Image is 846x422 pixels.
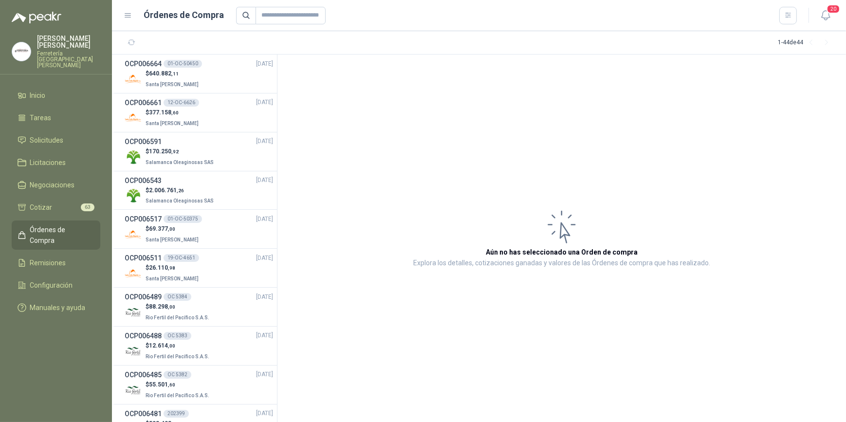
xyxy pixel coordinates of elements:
[125,330,162,341] h3: OCP006488
[12,198,100,217] a: Cotizar63
[168,265,175,271] span: ,98
[256,98,273,107] span: [DATE]
[149,342,175,349] span: 12.614
[168,343,175,349] span: ,00
[164,371,191,379] div: OC 5382
[146,69,201,78] p: $
[30,302,86,313] span: Manuales y ayuda
[37,35,100,49] p: [PERSON_NAME] [PERSON_NAME]
[125,343,142,360] img: Company Logo
[149,381,175,388] span: 55.501
[146,380,211,389] p: $
[30,112,52,123] span: Tareas
[146,147,216,156] p: $
[146,186,216,195] p: $
[149,225,175,232] span: 69.377
[146,276,199,281] span: Santa [PERSON_NAME]
[146,121,199,126] span: Santa [PERSON_NAME]
[149,70,179,77] span: 640.882
[125,71,142,88] img: Company Logo
[164,293,191,301] div: OC 5384
[164,215,202,223] div: 01-OC-50375
[30,90,46,101] span: Inicio
[256,215,273,224] span: [DATE]
[30,202,53,213] span: Cotizar
[125,265,142,282] img: Company Logo
[81,203,94,211] span: 63
[146,160,214,165] span: Salamanca Oleaginosas SAS
[30,135,64,146] span: Solicitudes
[146,237,199,242] span: Santa [PERSON_NAME]
[12,220,100,250] a: Órdenes de Compra
[177,188,184,193] span: ,26
[12,131,100,149] a: Solicitudes
[37,51,100,68] p: Ferretería [GEOGRAPHIC_DATA][PERSON_NAME]
[146,224,201,234] p: $
[125,58,162,69] h3: OCP006664
[256,59,273,69] span: [DATE]
[125,136,273,167] a: OCP006591[DATE] Company Logo$170.250,92Salamanca Oleaginosas SAS
[125,97,162,108] h3: OCP006661
[125,292,162,302] h3: OCP006489
[149,148,179,155] span: 170.250
[125,226,142,243] img: Company Logo
[256,137,273,146] span: [DATE]
[30,157,66,168] span: Licitaciones
[125,214,273,244] a: OCP00651701-OC-50375[DATE] Company Logo$69.377,00Santa [PERSON_NAME]
[817,7,834,24] button: 20
[171,71,179,76] span: ,11
[125,369,162,380] h3: OCP006485
[827,4,840,14] span: 20
[125,253,162,263] h3: OCP006511
[12,86,100,105] a: Inicio
[146,302,211,312] p: $
[125,382,142,399] img: Company Logo
[125,58,273,89] a: OCP00666401-OC-50450[DATE] Company Logo$640.882,11Santa [PERSON_NAME]
[164,99,199,107] div: 12-OC-6626
[146,82,199,87] span: Santa [PERSON_NAME]
[12,276,100,294] a: Configuración
[125,304,142,321] img: Company Logo
[413,257,710,269] p: Explora los detalles, cotizaciones ganadas y valores de las Órdenes de compra que has realizado.
[30,257,66,268] span: Remisiones
[146,108,201,117] p: $
[256,370,273,379] span: [DATE]
[12,254,100,272] a: Remisiones
[125,110,142,127] img: Company Logo
[125,292,273,322] a: OCP006489OC 5384[DATE] Company Logo$88.298,00Rio Fertil del Pacífico S.A.S.
[149,303,175,310] span: 88.298
[256,409,273,418] span: [DATE]
[125,148,142,165] img: Company Logo
[256,254,273,263] span: [DATE]
[30,180,75,190] span: Negociaciones
[146,315,209,320] span: Rio Fertil del Pacífico S.A.S.
[125,408,162,419] h3: OCP006481
[30,280,73,291] span: Configuración
[125,187,142,204] img: Company Logo
[164,332,191,340] div: OC 5383
[778,35,834,51] div: 1 - 44 de 44
[144,8,224,22] h1: Órdenes de Compra
[146,354,209,359] span: Rio Fertil del Pacífico S.A.S.
[125,253,273,283] a: OCP00651119-OC-4651[DATE] Company Logo$26.110,98Santa [PERSON_NAME]
[125,175,273,206] a: OCP006543[DATE] Company Logo$2.006.761,26Salamanca Oleaginosas SAS
[171,110,179,115] span: ,60
[164,60,202,68] div: 01-OC-50450
[171,149,179,154] span: ,92
[256,331,273,340] span: [DATE]
[168,226,175,232] span: ,00
[164,410,189,418] div: 202399
[149,264,175,271] span: 26.110
[12,176,100,194] a: Negociaciones
[12,298,100,317] a: Manuales y ayuda
[125,214,162,224] h3: OCP006517
[164,254,199,262] div: 19-OC-4651
[149,109,179,116] span: 377.158
[125,330,273,361] a: OCP006488OC 5383[DATE] Company Logo$12.614,00Rio Fertil del Pacífico S.A.S.
[168,382,175,387] span: ,60
[146,263,201,273] p: $
[125,369,273,400] a: OCP006485OC 5382[DATE] Company Logo$55.501,60Rio Fertil del Pacífico S.A.S.
[256,176,273,185] span: [DATE]
[149,187,184,194] span: 2.006.761
[256,293,273,302] span: [DATE]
